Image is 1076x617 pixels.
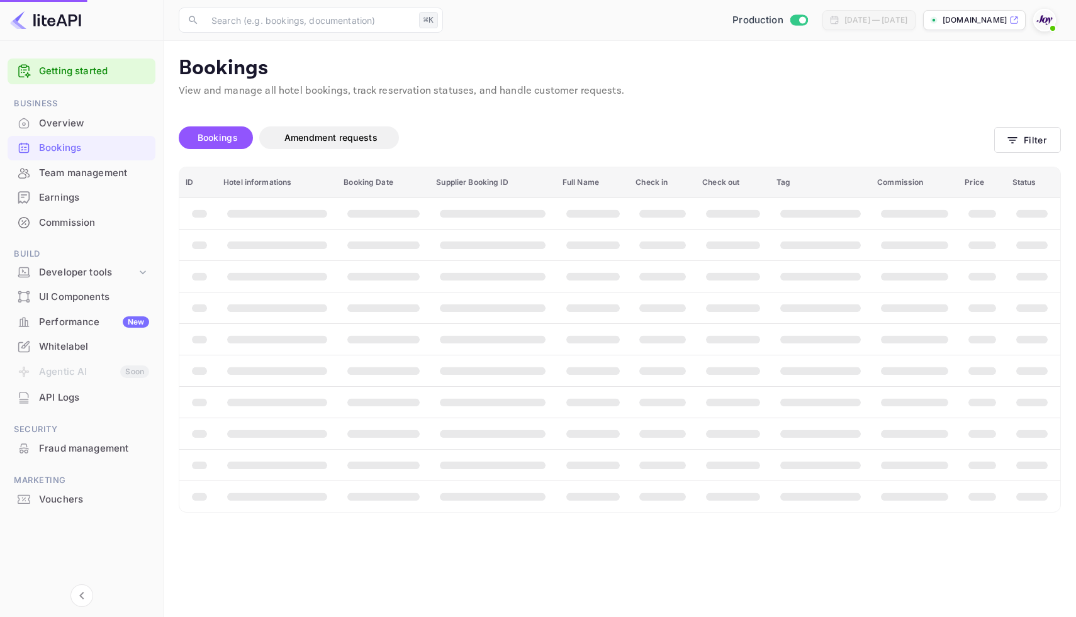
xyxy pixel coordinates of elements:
[994,127,1061,153] button: Filter
[871,167,958,198] th: Commission
[179,167,1060,512] table: booking table
[8,310,155,335] div: PerformanceNew
[8,285,155,308] a: UI Components
[8,161,155,186] div: Team management
[770,167,871,198] th: Tag
[8,186,155,209] a: Earnings
[8,487,155,512] div: Vouchers
[629,167,696,198] th: Check in
[8,386,155,409] a: API Logs
[39,492,149,507] div: Vouchers
[204,8,414,33] input: Search (e.g. bookings, documentation)
[8,335,155,358] a: Whitelabel
[8,97,155,111] span: Business
[8,211,155,235] div: Commission
[39,265,137,280] div: Developer tools
[179,84,1061,99] p: View and manage all hotel bookings, track reservation statuses, and handle customer requests.
[727,13,812,28] div: Switch to Sandbox mode
[958,167,1006,198] th: Price
[179,167,217,198] th: ID
[179,56,1061,81] p: Bookings
[39,191,149,205] div: Earnings
[179,126,994,149] div: account-settings tabs
[556,167,630,198] th: Full Name
[844,14,907,26] div: [DATE] — [DATE]
[39,216,149,230] div: Commission
[8,186,155,210] div: Earnings
[337,167,430,198] th: Booking Date
[8,285,155,309] div: UI Components
[8,262,155,284] div: Developer tools
[8,111,155,135] a: Overview
[198,132,238,143] span: Bookings
[39,64,149,79] a: Getting started
[39,290,149,304] div: UI Components
[123,316,149,328] div: New
[8,335,155,359] div: Whitelabel
[8,111,155,136] div: Overview
[284,132,378,143] span: Amendment requests
[8,136,155,160] div: Bookings
[8,161,155,184] a: Team management
[8,247,155,261] span: Build
[419,12,438,28] div: ⌘K
[8,58,155,84] div: Getting started
[39,166,149,181] div: Team management
[8,474,155,487] span: Marketing
[10,10,81,30] img: LiteAPI logo
[732,13,783,28] span: Production
[8,136,155,159] a: Bookings
[8,423,155,436] span: Security
[39,116,149,131] div: Overview
[1034,10,1055,30] img: With Joy
[39,442,149,456] div: Fraud management
[39,391,149,405] div: API Logs
[8,436,155,460] a: Fraud management
[8,310,155,333] a: PerformanceNew
[39,315,149,330] div: Performance
[217,167,337,198] th: Hotel informations
[1006,167,1060,198] th: Status
[943,14,1007,26] p: [DOMAIN_NAME]
[8,487,155,511] a: Vouchers
[8,436,155,461] div: Fraud management
[39,141,149,155] div: Bookings
[8,386,155,410] div: API Logs
[70,584,93,607] button: Collapse navigation
[430,167,556,198] th: Supplier Booking ID
[696,167,770,198] th: Check out
[39,340,149,354] div: Whitelabel
[8,211,155,234] a: Commission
